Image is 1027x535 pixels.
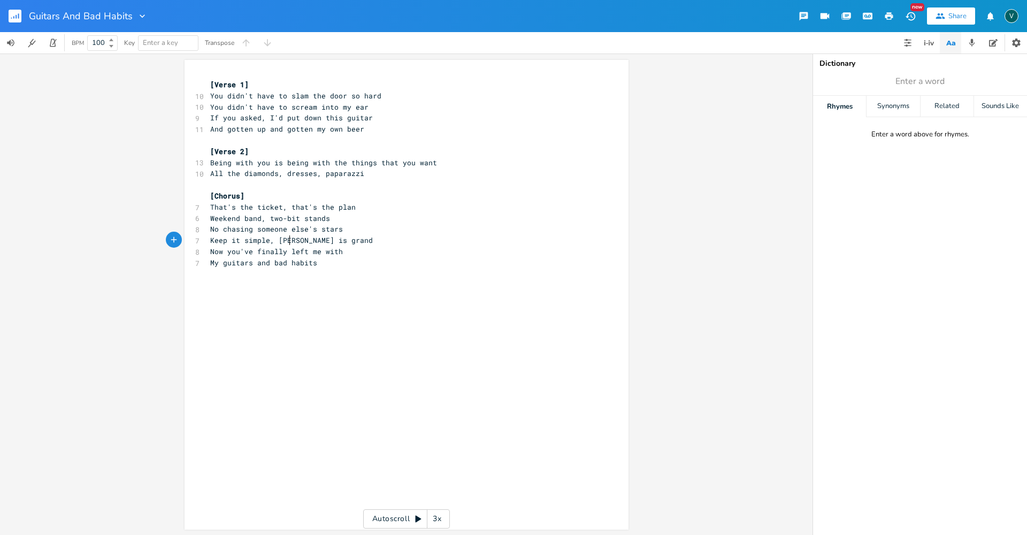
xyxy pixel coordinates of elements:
[895,75,945,88] span: Enter a word
[427,509,447,529] div: 3x
[813,96,866,117] div: Rhymes
[143,38,178,48] span: Enter a key
[1005,4,1018,28] button: V
[72,40,84,46] div: BPM
[210,258,317,267] span: My guitars and bad habits
[210,169,364,178] span: All the diamonds, dresses, paparazzi
[210,191,244,201] span: [Chorus]
[210,158,437,167] span: Being with you is being with the things that you want
[1005,9,1018,23] div: Vic Ivers
[819,60,1021,67] div: Dictionary
[363,509,450,529] div: Autoscroll
[927,7,975,25] button: Share
[210,124,364,134] span: And gotten up and gotten my own beer
[948,11,967,21] div: Share
[29,11,133,21] span: Guitars And Bad Habits
[210,213,330,223] span: Weekend band, two-bit stands
[210,224,343,234] span: No chasing someone else's stars
[124,40,135,46] div: Key
[210,113,373,123] span: If you asked, I'd put down this guitar
[210,235,373,245] span: Keep it simple, [PERSON_NAME] is grand
[210,247,343,256] span: Now you've finally left me with
[210,147,249,156] span: [Verse 2]
[871,130,969,139] div: Enter a word above for rhymes.
[210,102,369,112] span: You didn't have to scream into my ear
[921,96,974,117] div: Related
[900,6,921,26] button: New
[210,91,381,101] span: You didn't have to slam the door so hard
[210,80,249,89] span: [Verse 1]
[867,96,919,117] div: Synonyms
[910,3,924,11] div: New
[205,40,234,46] div: Transpose
[974,96,1027,117] div: Sounds Like
[210,202,356,212] span: That's the ticket, that's the plan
